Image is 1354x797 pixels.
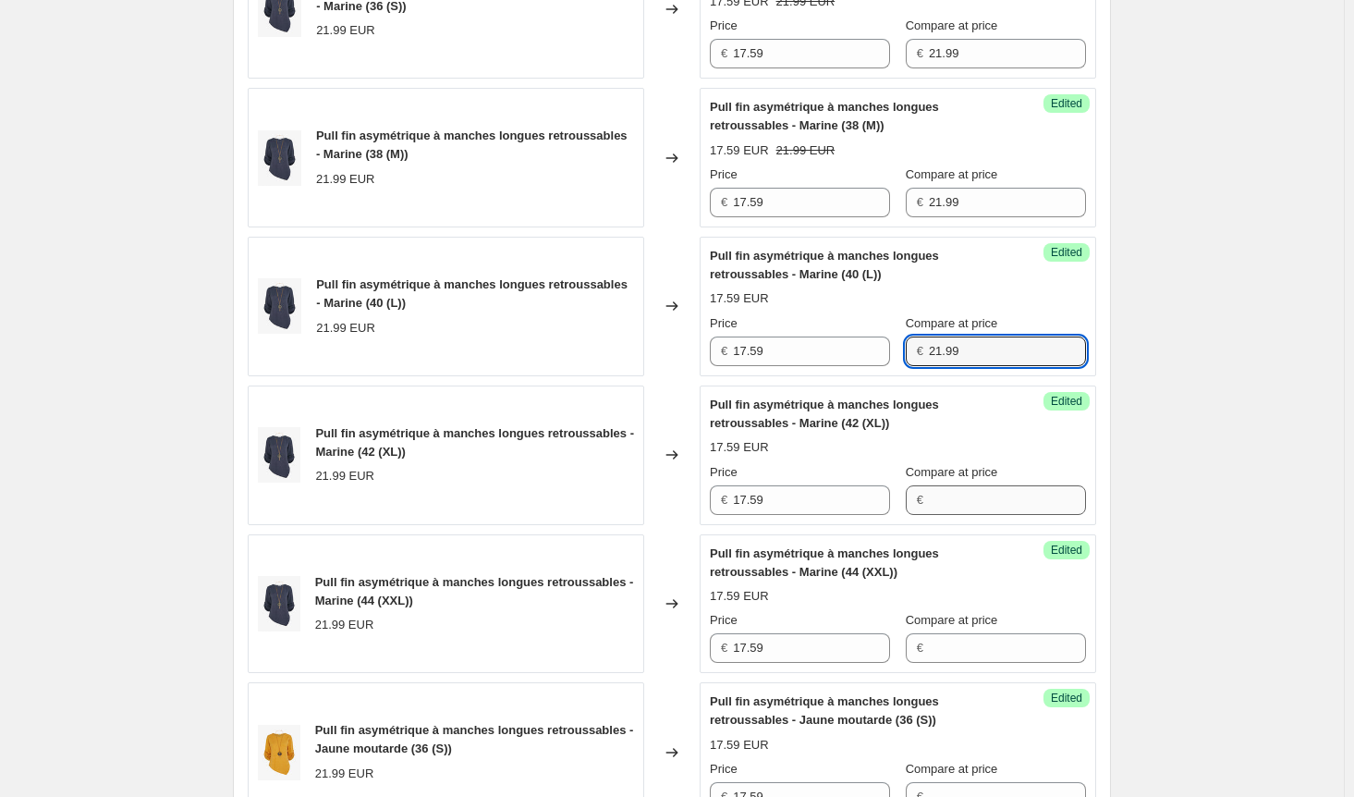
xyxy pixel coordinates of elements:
[316,129,628,161] span: Pull fin asymétrique à manches longues retroussables - Marine (38 (M))
[315,723,634,755] span: Pull fin asymétrique à manches longues retroussables - Jaune moutarde (36 (S))
[1051,394,1082,409] span: Edited
[721,344,727,358] span: €
[721,195,727,209] span: €
[906,18,998,32] span: Compare at price
[710,762,738,776] span: Price
[258,278,301,334] img: JOA-5472-1_80x.jpg
[316,277,628,310] span: Pull fin asymétrique à manches longues retroussables - Marine (40 (L))
[906,316,998,330] span: Compare at price
[917,641,923,655] span: €
[710,167,738,181] span: Price
[710,249,939,281] span: Pull fin asymétrique à manches longues retroussables - Marine (40 (L))
[906,762,998,776] span: Compare at price
[316,170,375,189] div: 21.99 EUR
[906,465,998,479] span: Compare at price
[721,46,727,60] span: €
[315,467,374,485] div: 21.99 EUR
[917,195,923,209] span: €
[258,427,300,483] img: JOA-5472-1_80x.jpg
[1051,245,1082,260] span: Edited
[721,641,727,655] span: €
[258,576,300,631] img: JOA-5472-1_80x.jpg
[710,100,939,132] span: Pull fin asymétrique à manches longues retroussables - Marine (38 (M))
[710,546,939,579] span: Pull fin asymétrique à manches longues retroussables - Marine (44 (XXL))
[710,398,939,430] span: Pull fin asymétrique à manches longues retroussables - Marine (42 (XL))
[316,21,375,40] div: 21.99 EUR
[917,46,923,60] span: €
[710,613,738,627] span: Price
[1051,543,1082,558] span: Edited
[710,736,769,754] div: 17.59 EUR
[776,141,836,160] strike: 21.99 EUR
[917,344,923,358] span: €
[316,319,375,337] div: 21.99 EUR
[710,465,738,479] span: Price
[258,725,300,780] img: JOA-5473-1_80x.jpg
[258,130,301,186] img: JOA-5472-1_80x.jpg
[710,289,769,308] div: 17.59 EUR
[721,493,727,507] span: €
[315,765,374,783] div: 21.99 EUR
[906,167,998,181] span: Compare at price
[1051,96,1082,111] span: Edited
[1051,691,1082,705] span: Edited
[315,575,634,607] span: Pull fin asymétrique à manches longues retroussables - Marine (44 (XXL))
[710,694,939,727] span: Pull fin asymétrique à manches longues retroussables - Jaune moutarde (36 (S))
[906,613,998,627] span: Compare at price
[315,426,634,459] span: Pull fin asymétrique à manches longues retroussables - Marine (42 (XL))
[917,493,923,507] span: €
[710,18,738,32] span: Price
[710,141,769,160] div: 17.59 EUR
[710,587,769,606] div: 17.59 EUR
[710,316,738,330] span: Price
[315,616,374,634] div: 21.99 EUR
[710,438,769,457] div: 17.59 EUR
